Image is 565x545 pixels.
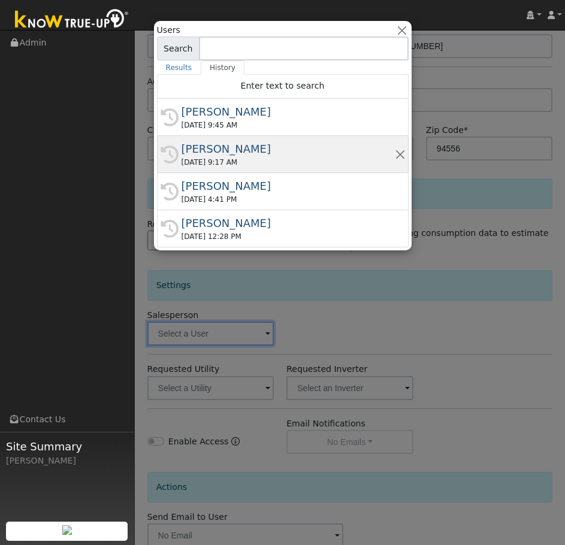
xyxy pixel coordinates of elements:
[157,60,201,75] a: Results
[182,104,395,120] div: [PERSON_NAME]
[161,183,179,201] i: History
[241,81,325,90] span: Enter text to search
[182,178,395,194] div: [PERSON_NAME]
[182,120,395,131] div: [DATE] 9:45 AM
[394,148,406,161] button: Remove this history
[161,108,179,126] i: History
[182,215,395,231] div: [PERSON_NAME]
[161,220,179,238] i: History
[6,455,128,467] div: [PERSON_NAME]
[6,438,128,455] span: Site Summary
[182,157,395,168] div: [DATE] 9:17 AM
[157,24,180,37] span: Users
[182,231,395,242] div: [DATE] 12:28 PM
[62,525,72,535] img: retrieve
[9,7,135,34] img: Know True-Up
[157,37,200,60] span: Search
[182,194,395,205] div: [DATE] 4:41 PM
[182,141,395,157] div: [PERSON_NAME]
[201,60,244,75] a: History
[161,146,179,163] i: History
